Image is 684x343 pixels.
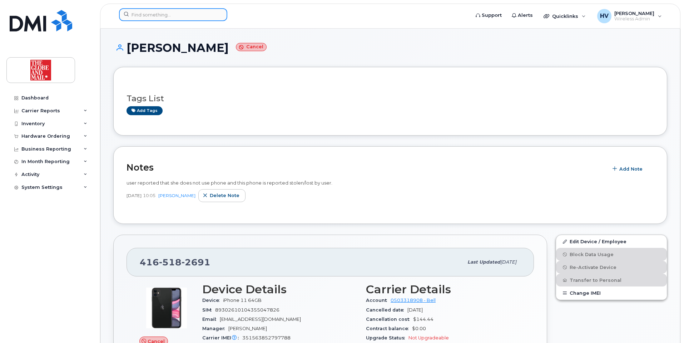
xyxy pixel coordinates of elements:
[145,286,188,329] img: iPhone_11.jpg
[220,317,301,322] span: [EMAIL_ADDRESS][DOMAIN_NAME]
[202,283,357,296] h3: Device Details
[408,335,449,340] span: Not Upgradeable
[158,193,195,198] a: [PERSON_NAME]
[556,261,667,274] button: Re-Activate Device
[198,189,246,202] button: Delete note
[467,259,500,265] span: Last updated
[215,307,279,313] span: 89302610104355047826
[223,298,262,303] span: iPhone 11 64GB
[556,235,667,248] a: Edit Device / Employee
[202,307,215,313] span: SIM
[619,166,643,172] span: Add Note
[366,326,412,331] span: Contract balance
[366,283,521,296] h3: Carrier Details
[143,192,155,199] span: 10:05
[127,180,332,186] span: user reported that she does not use phone and this phone is reported stolen/lost by user.
[236,43,267,51] small: Cancel
[202,317,220,322] span: Email
[242,335,291,340] span: 351563852797788
[159,257,182,268] span: 518
[407,307,423,313] span: [DATE]
[210,192,239,199] span: Delete note
[127,162,604,173] h2: Notes
[556,274,667,286] button: Transfer to Personal
[556,286,667,299] button: Change IMEI
[391,298,436,303] a: 0503318908 - Bell
[127,106,163,115] a: Add tags
[556,248,667,261] button: Block Data Usage
[366,307,407,313] span: Cancelled date
[366,335,408,340] span: Upgrade Status
[413,317,433,322] span: $144.44
[412,326,426,331] span: $0.00
[182,257,210,268] span: 2691
[366,317,413,322] span: Cancellation cost
[500,259,516,265] span: [DATE]
[202,298,223,303] span: Device
[113,41,667,54] h1: [PERSON_NAME]
[228,326,267,331] span: [PERSON_NAME]
[127,94,654,103] h3: Tags List
[608,162,649,175] button: Add Note
[202,335,242,340] span: Carrier IMEI
[202,326,228,331] span: Manager
[570,265,616,270] span: Re-Activate Device
[366,298,391,303] span: Account
[127,192,142,199] span: [DATE]
[140,257,210,268] span: 416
